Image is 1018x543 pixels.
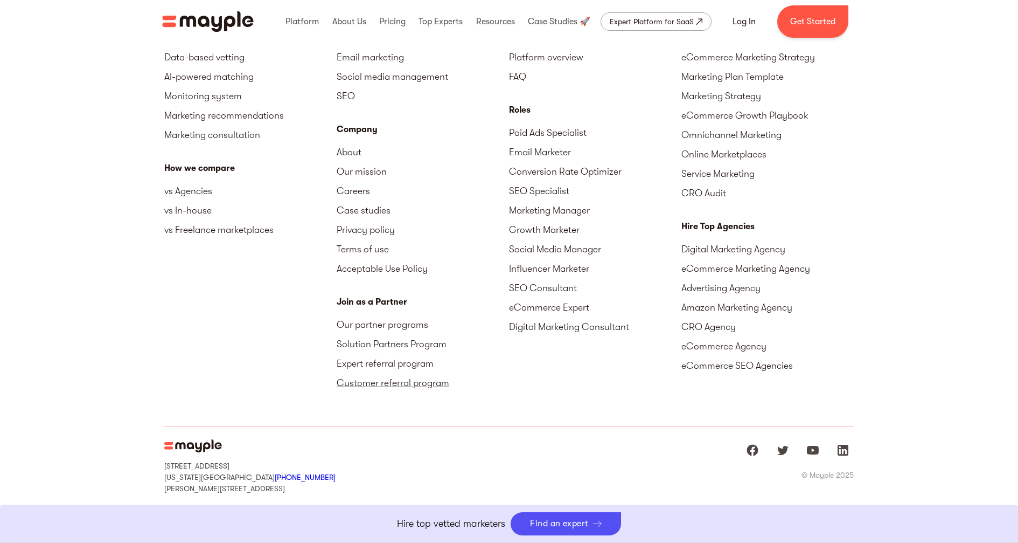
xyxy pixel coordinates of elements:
img: Mayple logo [162,11,254,32]
a: Advertising Agency [681,278,854,298]
a: Expert referral program [337,354,509,373]
a: Marketing recommendations [164,106,337,125]
a: SEO Specialist [509,181,681,201]
a: Marketing Strategy [681,86,854,106]
a: Platform overview [509,47,681,67]
div: Hire Top Agencies [681,220,854,233]
a: eCommerce Expert [509,298,681,317]
div: About Us [330,4,369,39]
a: Marketing Plan Template [681,67,854,86]
img: twitter logo [776,444,789,457]
a: Mayple at Youtube [802,439,824,461]
iframe: Chat Widget [824,418,1018,543]
div: Resources [473,4,518,39]
a: CRO Agency [681,317,854,336]
a: Get Started [777,5,848,38]
a: vs Freelance marketplaces [164,220,337,239]
img: Mayple Logo [164,439,222,452]
a: Our partner programs [337,315,509,334]
a: vs In-house [164,201,337,220]
a: AI-powered matching [164,67,337,86]
a: Social media management [337,67,509,86]
a: Marketing Manager [509,201,681,220]
a: About [337,142,509,162]
a: Digital Marketing Agency [681,239,854,259]
a: eCommerce Growth Playbook [681,106,854,125]
div: © Mayple 2025 [801,470,854,480]
div: Pricing [376,4,408,39]
a: Marketing consultation [164,125,337,145]
a: Growth Marketer [509,220,681,239]
a: Data-based vetting [164,47,337,67]
a: Omnichannel Marketing [681,125,854,145]
a: Mayple at Twitter [772,439,793,461]
a: Privacy policy [337,220,509,239]
a: Online Marketplaces [681,145,854,164]
a: Case studies [337,201,509,220]
a: eCommerce Marketing Strategy [681,47,854,67]
a: Email marketing [337,47,509,67]
img: facebook logo [746,444,759,457]
a: Mayple at Facebook [742,439,763,461]
a: Our mission [337,162,509,181]
a: Service Marketing [681,164,854,183]
div: Company [337,123,509,136]
div: How we compare [164,162,337,175]
a: Amazon Marketing Agency [681,298,854,317]
div: Roles [509,104,681,116]
a: FAQ [509,67,681,86]
a: SEO Consultant [509,278,681,298]
a: Log In [720,9,769,35]
a: eCommerce Agency [681,336,854,356]
div: Join as a Partner [337,295,509,308]
a: eCommerce SEO Agencies [681,356,854,375]
a: CRO Audit [681,183,854,203]
a: Digital Marketing Consultant [509,317,681,336]
a: Careers [337,181,509,201]
a: Terms of use [337,239,509,259]
a: Customer referral program [337,373,509,393]
div: Expert Platform for SaaS [610,15,694,28]
a: Email Marketer [509,142,681,162]
a: SEO [337,86,509,106]
a: Paid Ads Specialist [509,123,681,142]
img: youtube logo [806,444,819,457]
a: Expert Platform for SaaS [601,12,712,31]
a: Influencer Marketer [509,259,681,278]
a: Solution Partners Program [337,334,509,354]
div: [STREET_ADDRESS] [US_STATE][GEOGRAPHIC_DATA] [PERSON_NAME][STREET_ADDRESS] [164,461,336,493]
a: eCommerce Marketing Agency [681,259,854,278]
a: Monitoring system [164,86,337,106]
a: [PHONE_NUMBER] [275,473,336,482]
a: home [162,11,254,32]
a: Conversion Rate Optimizer [509,162,681,181]
div: Platform [283,4,322,39]
a: Acceptable Use Policy [337,259,509,278]
a: Social Media Manager [509,239,681,259]
div: Top Experts [416,4,465,39]
a: vs Agencies [164,181,337,201]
